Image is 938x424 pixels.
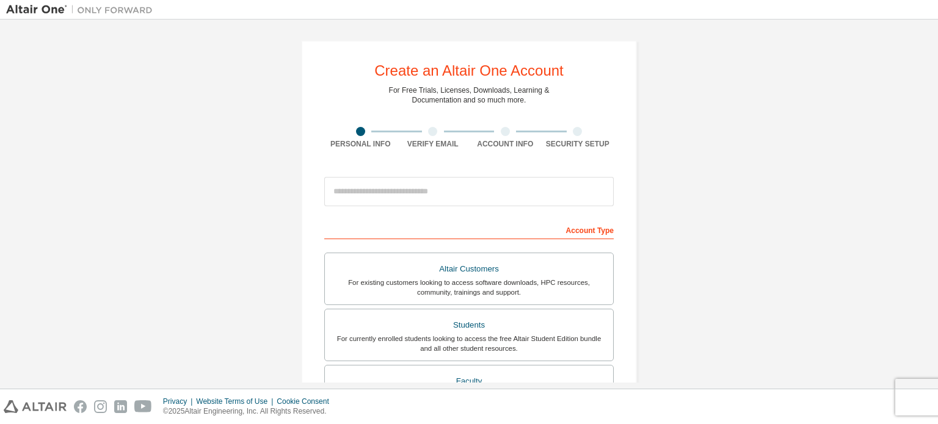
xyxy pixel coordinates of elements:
div: For existing customers looking to access software downloads, HPC resources, community, trainings ... [332,278,606,297]
div: Verify Email [397,139,470,149]
div: Create an Altair One Account [374,63,564,78]
div: Account Type [324,220,614,239]
div: For Free Trials, Licenses, Downloads, Learning & Documentation and so much more. [389,85,550,105]
div: Personal Info [324,139,397,149]
div: Security Setup [542,139,614,149]
img: altair_logo.svg [4,400,67,413]
p: © 2025 Altair Engineering, Inc. All Rights Reserved. [163,406,336,417]
img: youtube.svg [134,400,152,413]
img: instagram.svg [94,400,107,413]
div: Account Info [469,139,542,149]
img: linkedin.svg [114,400,127,413]
div: Students [332,317,606,334]
div: Altair Customers [332,261,606,278]
div: Privacy [163,397,196,406]
div: Website Terms of Use [196,397,277,406]
img: facebook.svg [74,400,87,413]
div: Faculty [332,373,606,390]
div: Cookie Consent [277,397,336,406]
img: Altair One [6,4,159,16]
div: For currently enrolled students looking to access the free Altair Student Edition bundle and all ... [332,334,606,353]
